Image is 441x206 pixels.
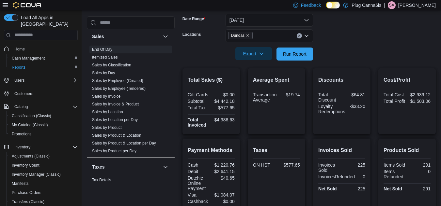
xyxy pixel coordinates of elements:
[92,148,136,154] span: Sales by Product per Day
[9,112,78,120] span: Classification (Classic)
[9,121,51,129] a: My Catalog (Classic)
[162,33,169,40] button: Sales
[7,130,80,139] button: Promotions
[278,162,300,168] div: $577.65
[231,32,244,39] span: Dundas
[398,1,436,9] p: [PERSON_NAME]
[7,120,80,130] button: My Catalog (Classic)
[92,125,122,130] a: Sales by Product
[9,161,42,169] a: Inventory Count
[12,45,27,53] a: Home
[9,112,54,120] a: Classification (Classic)
[188,76,235,84] h2: Total Sales ($)
[92,133,141,138] a: Sales by Product & Location
[92,70,115,76] span: Sales by Day
[253,162,275,168] div: ON HST
[14,144,30,150] span: Inventory
[213,92,235,97] div: $0.00
[9,171,78,178] span: Inventory Manager (Classic)
[14,91,33,96] span: Customers
[408,169,431,174] div: 0
[9,180,31,187] a: Manifests
[388,1,396,9] div: Soleil Alexis
[12,143,78,151] span: Inventory
[12,163,39,168] span: Inventory Count
[92,117,138,122] span: Sales by Location per Day
[12,172,61,177] span: Inventory Manager (Classic)
[188,99,210,104] div: Subtotal
[1,76,80,85] button: Users
[92,141,156,146] span: Sales by Product & Location per Day
[318,174,355,179] div: InvoicesRefunded
[92,63,131,67] a: Sales by Classification
[9,54,78,62] span: Cash Management
[213,192,235,198] div: $1,084.07
[188,169,210,174] div: Debit
[9,121,78,129] span: My Catalog (Classic)
[9,130,34,138] a: Promotions
[12,143,33,151] button: Inventory
[213,199,235,204] div: $0.00
[92,78,143,83] span: Sales by Employee (Created)
[9,171,63,178] a: Inventory Manager (Classic)
[162,163,169,171] button: Taxes
[92,47,112,52] a: End Of Day
[188,146,235,154] h2: Payment Methods
[7,111,80,120] button: Classification (Classic)
[92,178,111,182] a: Tax Details
[343,162,365,168] div: 225
[297,33,302,38] button: Clear input
[92,86,146,91] span: Sales by Employee (Tendered)
[12,181,28,186] span: Manifests
[7,54,80,63] button: Cash Management
[384,76,431,84] h2: Cost/Profit
[92,55,118,60] a: Itemized Sales
[92,102,139,107] span: Sales by Invoice & Product
[188,199,210,204] div: Cashback
[283,51,307,57] span: Run Report
[87,176,175,194] div: Taxes
[213,169,235,174] div: $2,641.15
[226,14,313,27] button: [DATE]
[1,143,80,152] button: Inventory
[188,105,210,110] div: Total Tax
[253,146,300,154] h2: Taxes
[9,161,78,169] span: Inventory Count
[92,94,120,99] a: Sales by Invoice
[92,164,160,170] button: Taxes
[318,76,365,84] h2: Discounts
[318,186,337,191] strong: Net Sold
[7,152,80,161] button: Adjustments (Classic)
[384,1,385,9] p: |
[9,63,28,71] a: Reports
[14,47,25,52] span: Home
[188,192,210,198] div: Visa
[12,122,48,128] span: My Catalog (Classic)
[9,189,78,197] span: Purchase Orders
[182,16,206,21] label: Date Range
[253,92,277,103] div: Transaction Average
[9,130,78,138] span: Promotions
[348,104,365,109] div: -$33.20
[92,117,138,122] a: Sales by Location per Day
[9,152,78,160] span: Adjustments (Classic)
[213,117,235,122] div: $4,986.63
[188,162,210,168] div: Cash
[92,71,115,75] a: Sales by Day
[12,45,78,53] span: Home
[9,198,47,206] a: Transfers (Classic)
[384,146,431,154] h2: Products Sold
[12,199,44,204] span: Transfers (Classic)
[12,90,36,98] a: Customers
[9,180,78,187] span: Manifests
[318,162,340,173] div: Invoices Sold
[239,47,268,60] span: Export
[213,162,235,168] div: $1,220.76
[213,175,235,181] div: $40.65
[12,89,78,98] span: Customers
[279,92,300,97] div: $19.74
[14,104,28,109] span: Catalog
[318,104,345,114] div: Loyalty Redemptions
